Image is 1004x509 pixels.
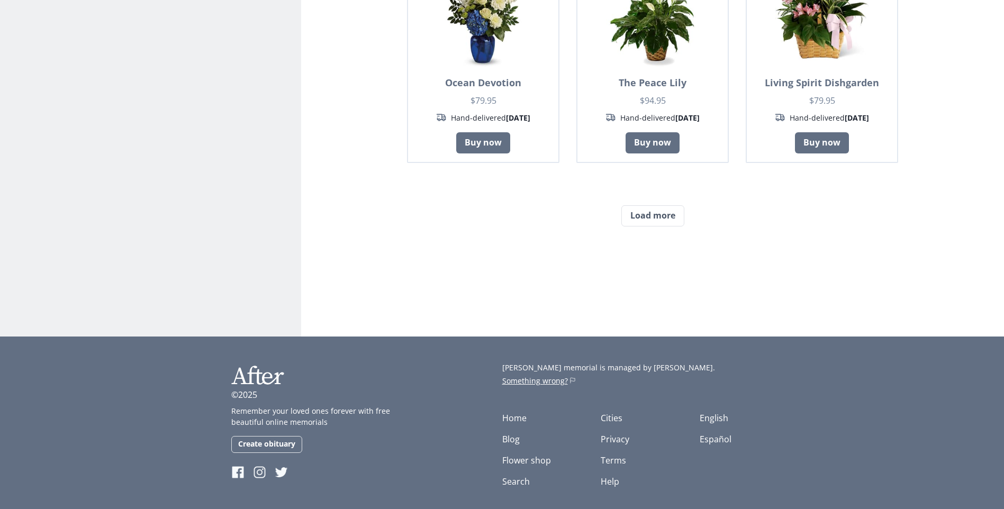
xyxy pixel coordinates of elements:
[601,455,626,466] a: Terms
[601,412,674,488] nav: Help and legal links
[231,436,302,453] a: Create obituary
[502,433,520,445] a: Blog
[601,476,619,487] a: Help
[795,132,849,153] a: Buy now
[601,433,629,445] a: Privacy
[231,466,245,479] img: Facebook of After
[621,205,684,226] button: Load more
[502,375,773,386] a: Something wrong?
[231,388,257,401] p: ©2025
[601,412,622,424] a: Cities
[231,405,401,428] p: Remember your loved ones forever with free beautiful online memorials
[700,412,728,424] a: English
[502,412,576,488] nav: Main site navigation links
[502,476,530,487] a: Search
[456,132,510,153] a: Buy now
[700,433,731,445] a: Español
[502,455,551,466] a: Flower shop
[502,362,715,372] span: [PERSON_NAME] memorial is managed by [PERSON_NAME].
[502,412,527,424] a: Home
[700,412,773,446] ul: Language list
[253,466,266,479] img: Instagram of After
[275,466,288,479] img: Twitter of After
[626,132,680,153] a: Buy now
